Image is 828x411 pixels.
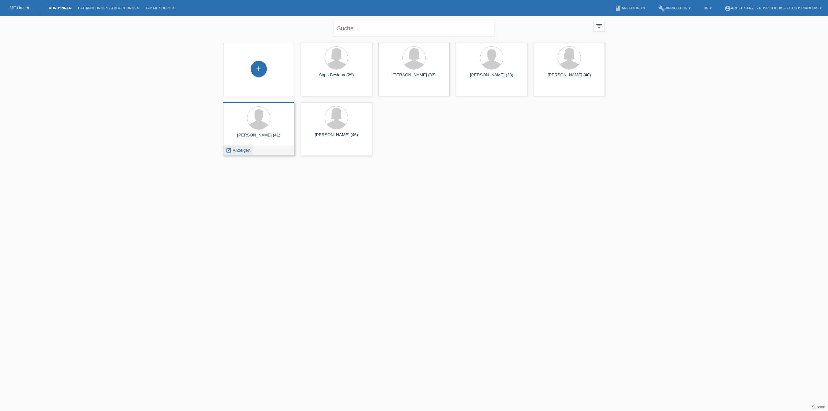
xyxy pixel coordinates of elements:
a: E-Mail Support [143,6,180,10]
i: launch [226,147,232,153]
a: MF Health [10,5,29,10]
a: bookAnleitung ▾ [612,6,648,10]
a: account_circleArbeitsarzt - F. Ispikoudis - Fotis Ispikoudis ▾ [721,6,825,10]
div: Kund*in hinzufügen [251,63,267,74]
i: account_circle [724,5,731,12]
a: Behandlungen / Abbuchungen [75,6,143,10]
a: launch Anzeigen [226,148,250,153]
div: [PERSON_NAME] (33) [384,72,444,83]
i: filter_list [595,22,603,29]
a: DE ▾ [700,6,714,10]
div: Sopa Besiana (29) [306,72,367,83]
a: Kund*innen [46,6,75,10]
div: [PERSON_NAME] (38) [461,72,522,83]
input: Suche... [333,21,495,36]
a: Support [812,405,825,409]
a: buildWerkzeuge ▾ [655,6,694,10]
div: [PERSON_NAME] (40) [539,72,600,83]
i: book [615,5,621,12]
i: build [658,5,665,12]
span: Anzeigen [233,148,250,153]
div: [PERSON_NAME] (41) [228,133,289,143]
div: [PERSON_NAME] (46) [306,132,367,143]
